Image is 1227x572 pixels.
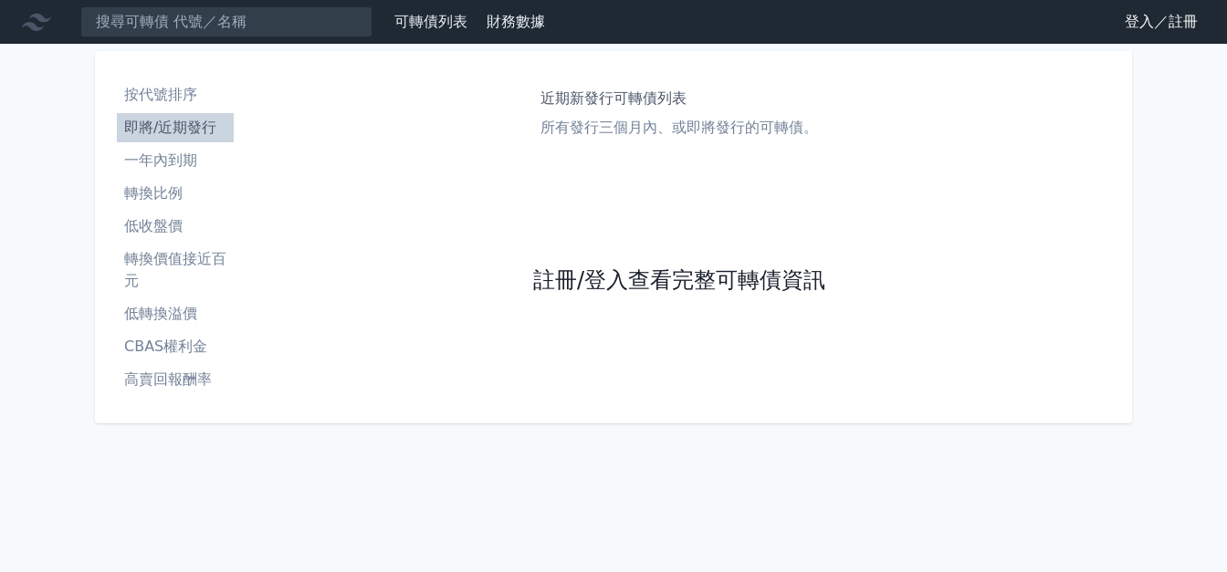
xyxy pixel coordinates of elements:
[1110,7,1212,36] a: 登入／註冊
[117,146,234,175] a: 一年內到期
[117,332,234,361] a: CBAS權利金
[80,6,372,37] input: 搜尋可轉債 代號／名稱
[117,299,234,328] a: 低轉換溢價
[117,179,234,208] a: 轉換比例
[117,336,234,358] li: CBAS權利金
[117,215,234,237] li: 低收盤價
[117,248,234,292] li: 轉換價值接近百元
[117,84,234,106] li: 按代號排序
[117,244,234,296] a: 轉換價值接近百元
[394,13,467,30] a: 可轉債列表
[487,13,545,30] a: 財務數據
[540,88,818,109] h1: 近期新發行可轉債列表
[117,212,234,241] a: 低收盤價
[117,303,234,325] li: 低轉換溢價
[117,150,234,172] li: 一年內到期
[533,266,825,296] a: 註冊/登入查看完整可轉債資訊
[117,113,234,142] a: 即將/近期發行
[117,117,234,139] li: 即將/近期發行
[117,80,234,109] a: 按代號排序
[117,182,234,204] li: 轉換比例
[540,117,818,139] p: 所有發行三個月內、或即將發行的可轉債。
[117,369,234,390] li: 高賣回報酬率
[117,365,234,394] a: 高賣回報酬率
